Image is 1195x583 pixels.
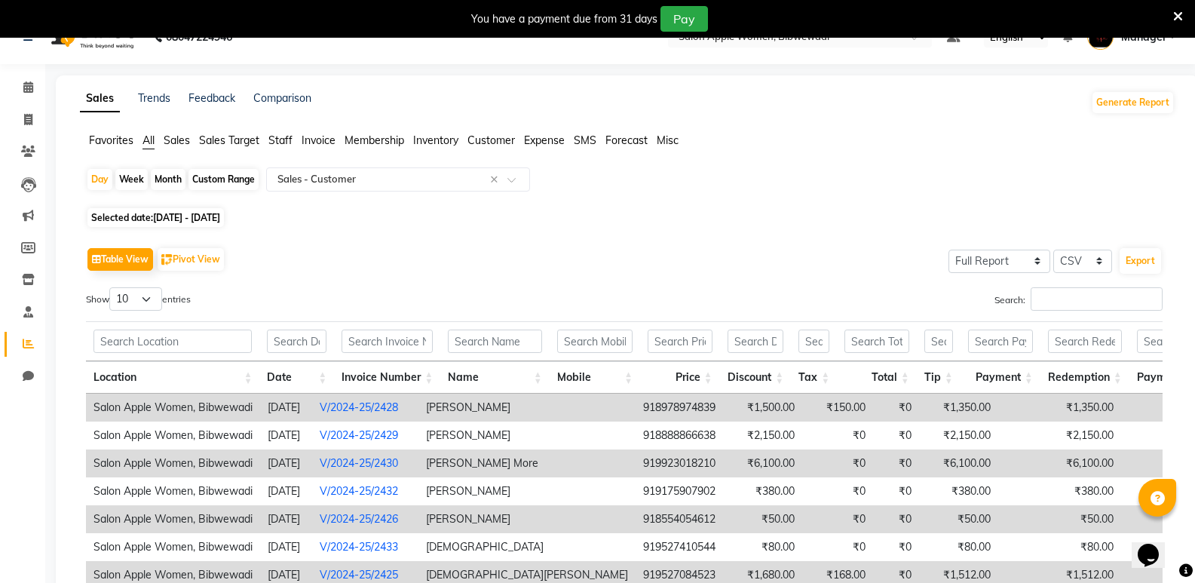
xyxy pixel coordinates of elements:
[267,330,326,353] input: Search Date
[723,450,802,477] td: ₹6,100.00
[86,394,260,422] td: Salon Apple Women, Bibwewadi
[648,330,712,353] input: Search Price
[158,248,224,271] button: Pivot View
[142,133,155,147] span: All
[115,169,148,190] div: Week
[345,133,404,147] span: Membership
[1042,477,1121,505] td: ₹380.00
[1040,361,1129,394] th: Redemption: activate to sort column ascending
[524,133,565,147] span: Expense
[1048,330,1122,353] input: Search Redemption
[994,287,1163,311] label: Search:
[320,428,398,442] a: V/2024-25/2429
[440,361,550,394] th: Name: activate to sort column ascending
[418,533,636,561] td: [DEMOGRAPHIC_DATA]
[723,422,802,450] td: ₹2,150.00
[302,133,336,147] span: Invoice
[873,505,919,533] td: ₹0
[605,133,648,147] span: Forecast
[342,330,433,353] input: Search Invoice Number
[728,330,784,353] input: Search Discount
[253,91,311,105] a: Comparison
[320,512,398,526] a: V/2024-25/2426
[723,394,802,422] td: ₹1,500.00
[873,533,919,561] td: ₹0
[550,361,640,394] th: Mobile: activate to sort column ascending
[720,361,792,394] th: Discount: activate to sort column ascending
[802,422,873,450] td: ₹0
[1042,505,1121,533] td: ₹50.00
[1042,533,1121,561] td: ₹80.00
[1132,523,1180,568] iframe: chat widget
[1042,422,1121,450] td: ₹2,150.00
[636,505,723,533] td: 918554054612
[873,422,919,450] td: ₹0
[802,450,873,477] td: ₹0
[259,361,334,394] th: Date: activate to sort column ascending
[1031,287,1163,311] input: Search:
[418,422,636,450] td: [PERSON_NAME]
[86,505,260,533] td: Salon Apple Women, Bibwewadi
[467,133,515,147] span: Customer
[471,11,657,27] div: You have a payment due from 31 days
[161,254,173,265] img: pivot.png
[188,91,235,105] a: Feedback
[413,133,458,147] span: Inventory
[968,330,1033,353] input: Search Payment
[1092,92,1173,113] button: Generate Report
[723,505,802,533] td: ₹50.00
[320,568,398,581] a: V/2024-25/2425
[260,533,312,561] td: [DATE]
[873,394,919,422] td: ₹0
[640,361,720,394] th: Price: activate to sort column ascending
[260,394,312,422] td: [DATE]
[268,133,293,147] span: Staff
[802,505,873,533] td: ₹0
[636,533,723,561] td: 919527410544
[802,533,873,561] td: ₹0
[791,361,837,394] th: Tax: activate to sort column ascending
[919,505,998,533] td: ₹50.00
[260,422,312,450] td: [DATE]
[873,477,919,505] td: ₹0
[86,422,260,450] td: Salon Apple Women, Bibwewadi
[86,477,260,505] td: Salon Apple Women, Bibwewadi
[924,330,953,353] input: Search Tip
[636,422,723,450] td: 918888866638
[418,394,636,422] td: [PERSON_NAME]
[93,330,252,353] input: Search Location
[723,533,802,561] td: ₹80.00
[320,456,398,470] a: V/2024-25/2430
[151,169,185,190] div: Month
[320,400,398,414] a: V/2024-25/2428
[260,450,312,477] td: [DATE]
[657,133,679,147] span: Misc
[1042,394,1121,422] td: ₹1,350.00
[873,450,919,477] td: ₹0
[320,540,398,554] a: V/2024-25/2433
[418,505,636,533] td: [PERSON_NAME]
[919,422,998,450] td: ₹2,150.00
[164,133,190,147] span: Sales
[80,85,120,112] a: Sales
[919,533,998,561] td: ₹80.00
[260,477,312,505] td: [DATE]
[574,133,596,147] span: SMS
[138,91,170,105] a: Trends
[1120,248,1161,274] button: Export
[802,394,873,422] td: ₹150.00
[636,477,723,505] td: 919175907902
[844,330,909,353] input: Search Total
[86,361,259,394] th: Location: activate to sort column ascending
[636,450,723,477] td: 919923018210
[490,172,503,188] span: Clear all
[86,450,260,477] td: Salon Apple Women, Bibwewadi
[153,212,220,223] span: [DATE] - [DATE]
[109,287,162,311] select: Showentries
[961,361,1040,394] th: Payment: activate to sort column ascending
[260,505,312,533] td: [DATE]
[798,330,829,353] input: Search Tax
[919,394,998,422] td: ₹1,350.00
[917,361,961,394] th: Tip: activate to sort column ascending
[87,248,153,271] button: Table View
